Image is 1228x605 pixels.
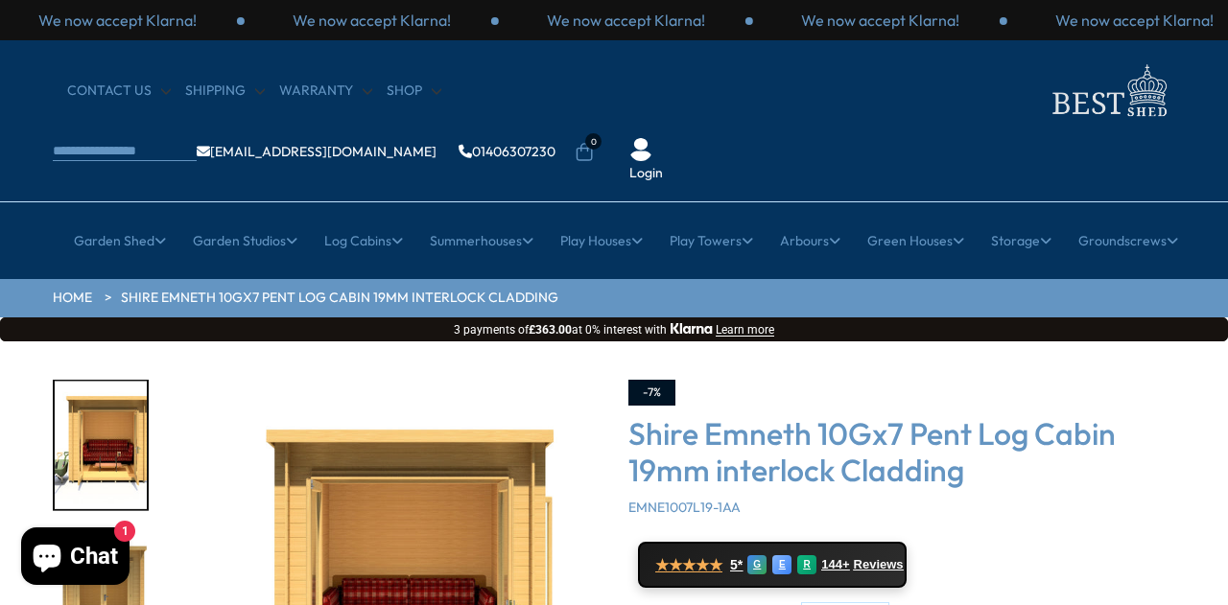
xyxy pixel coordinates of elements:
p: We now accept Klarna! [38,10,197,31]
div: 2 / 3 [753,10,1007,31]
a: Garden Shed [74,217,166,265]
span: 0 [585,133,602,150]
a: Login [629,164,663,183]
img: User Icon [629,138,652,161]
div: R [797,555,816,574]
div: 1 / 3 [499,10,753,31]
a: Storage [991,217,1051,265]
a: Warranty [279,81,372,101]
p: We now accept Klarna! [293,10,451,31]
a: Garden Studios [193,217,297,265]
a: CONTACT US [67,81,171,101]
p: We now accept Klarna! [547,10,705,31]
span: ★★★★★ [655,556,722,574]
img: logo [1041,59,1175,122]
span: 144+ [821,557,849,572]
a: Play Houses [560,217,643,265]
a: Shipping [185,81,265,101]
div: G [747,555,767,574]
div: E [772,555,791,574]
span: Reviews [854,557,904,572]
h3: Shire Emneth 10Gx7 Pent Log Cabin 19mm interlock Cladding [628,415,1175,489]
a: Log Cabins [324,217,403,265]
a: Shire Emneth 10Gx7 Pent Log Cabin 19mm interlock Cladding [121,289,558,308]
a: 0 [575,143,594,162]
p: We now accept Klarna! [1055,10,1214,31]
a: 01406307230 [459,145,555,158]
a: [EMAIL_ADDRESS][DOMAIN_NAME] [197,145,437,158]
img: Emneth_2990g209010gx719mm000life_c9c831cf-17ba-4c3c-b812-97410293d760_200x200.jpg [55,382,147,509]
div: -7% [628,380,675,406]
inbox-online-store-chat: Shopify online store chat [15,527,135,590]
a: Arbours [780,217,840,265]
div: 3 / 3 [245,10,499,31]
a: Play Towers [670,217,753,265]
a: Shop [387,81,441,101]
a: ★★★★★ 5* G E R 144+ Reviews [638,542,907,588]
a: Groundscrews [1078,217,1178,265]
a: Summerhouses [430,217,533,265]
span: EMNE1007L19-1AA [628,499,741,516]
a: HOME [53,289,92,308]
p: We now accept Klarna! [801,10,959,31]
a: Green Houses [867,217,964,265]
div: 6 / 12 [53,380,149,511]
